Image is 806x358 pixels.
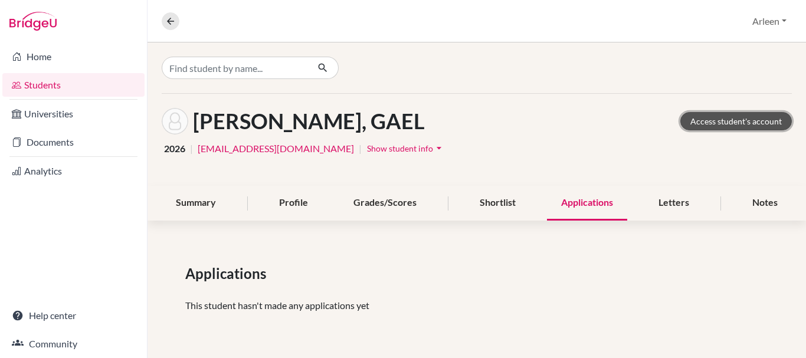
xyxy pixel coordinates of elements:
a: Community [2,332,145,356]
div: Grades/Scores [339,186,431,221]
a: Help center [2,304,145,327]
span: Applications [185,263,271,284]
div: Shortlist [466,186,530,221]
div: Notes [738,186,792,221]
span: 2026 [164,142,185,156]
h1: [PERSON_NAME], GAEL [193,109,425,134]
span: Show student info [367,143,433,153]
div: Summary [162,186,230,221]
a: [EMAIL_ADDRESS][DOMAIN_NAME] [198,142,354,156]
a: Analytics [2,159,145,183]
span: | [190,142,193,156]
div: Letters [644,186,703,221]
div: Applications [547,186,627,221]
img: Bridge-U [9,12,57,31]
a: Students [2,73,145,97]
span: | [359,142,362,156]
div: Profile [265,186,322,221]
img: GAEL BORRELL PEREZ's avatar [162,108,188,134]
a: Universities [2,102,145,126]
p: This student hasn't made any applications yet [185,298,768,313]
input: Find student by name... [162,57,308,79]
button: Show student infoarrow_drop_down [366,139,445,157]
a: Documents [2,130,145,154]
a: Home [2,45,145,68]
button: Arleen [747,10,792,32]
a: Access student's account [680,112,792,130]
i: arrow_drop_down [433,142,445,154]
